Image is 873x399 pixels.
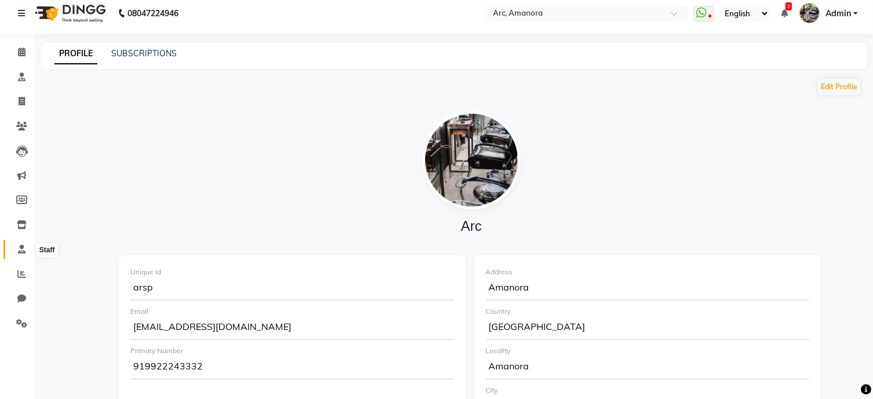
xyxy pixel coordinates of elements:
[786,2,792,10] span: 2
[130,356,454,379] div: 919922243332
[818,79,860,95] button: Edit Profile
[486,267,810,277] div: Address
[799,3,820,23] img: Admin
[130,317,454,340] div: [EMAIL_ADDRESS][DOMAIN_NAME]
[130,277,454,300] div: arsp
[130,267,454,277] div: Unique Id
[781,8,788,19] a: 2
[486,277,810,300] div: Amanora
[486,346,810,356] div: Locality
[119,218,823,235] h4: Arc
[111,48,177,59] a: SUBSCRIPTIONS
[130,306,454,317] div: Email
[422,111,521,209] img: file_1698406941767.jpg
[486,385,810,396] div: City
[486,306,810,317] div: Country
[486,356,810,379] div: Amanora
[130,346,454,356] div: Primary Number
[36,244,58,257] div: Staff
[825,8,851,20] span: Admin
[486,317,810,340] div: [GEOGRAPHIC_DATA]
[54,43,97,64] a: PROFILE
